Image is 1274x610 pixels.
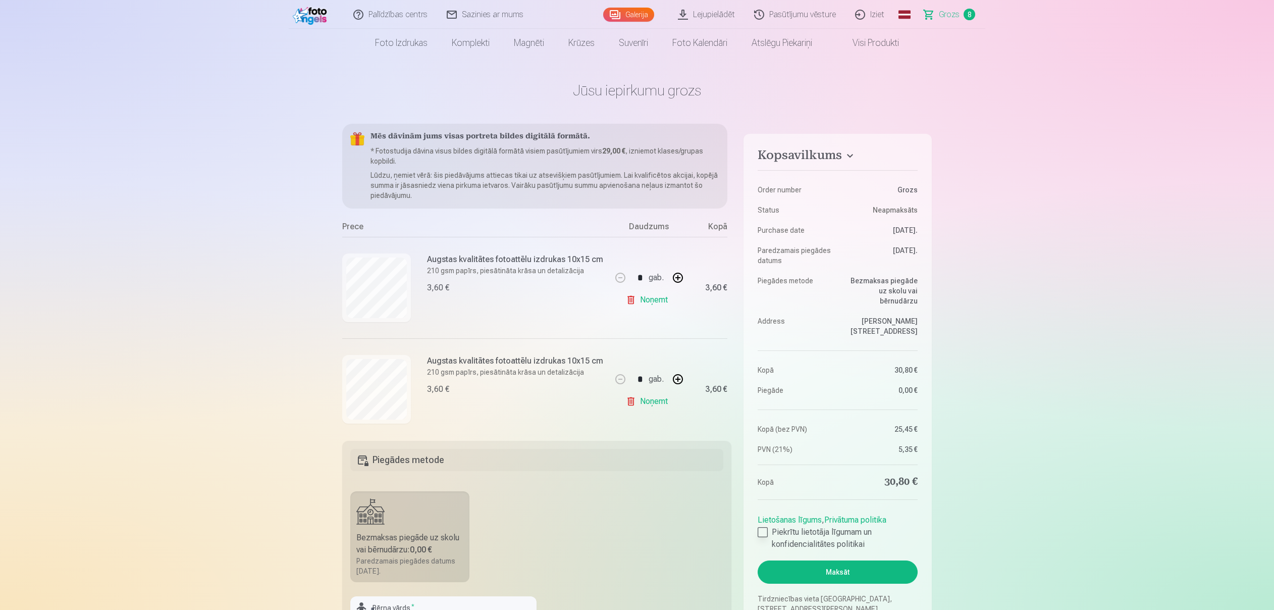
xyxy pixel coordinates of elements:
[842,424,918,434] dd: 25,45 €
[758,365,833,375] dt: Kopā
[342,81,932,99] h1: Jūsu iepirkumu grozs
[350,449,723,471] h5: Piegādes metode
[842,225,918,235] dd: [DATE].
[603,8,654,22] a: Galerija
[824,515,886,525] a: Privātuma politika
[370,132,719,142] h5: Mēs dāvinām jums visas portreta bildes digitālā formātā.
[842,444,918,454] dd: 5,35 €
[649,266,664,290] div: gab.
[687,221,727,237] div: Kopā
[758,185,833,195] dt: Order number
[602,147,625,155] b: 29,00 €
[842,276,918,306] dd: Bezmaksas piegāde uz skolu vai bērnudārzu
[758,148,918,166] button: Kopsavilkums
[410,545,432,554] b: 0,00 €
[356,532,463,556] div: Bezmaksas piegāde uz skolu vai bērnudārzu :
[758,475,833,489] dt: Kopā
[739,29,824,57] a: Atslēgu piekariņi
[342,221,611,237] div: Prece
[842,185,918,195] dd: Grozs
[427,253,603,266] h6: Augstas kvalitātes fotoattēlu izdrukas 10x15 cm
[356,556,463,576] div: Paredzamais piegādes datums [DATE].
[824,29,911,57] a: Visi produkti
[427,367,603,377] p: 210 gsm papīrs, piesātināta krāsa un detalizācija
[427,355,603,367] h6: Augstas kvalitātes fotoattēlu izdrukas 10x15 cm
[842,316,918,336] dd: [PERSON_NAME][STREET_ADDRESS]
[363,29,440,57] a: Foto izdrukas
[758,424,833,434] dt: Kopā (bez PVN)
[370,146,719,166] p: * Fotostudija dāvina visus bildes digitālā formātā visiem pasūtījumiem virs , izniemot klases/gru...
[964,9,975,20] span: 8
[660,29,739,57] a: Foto kalendāri
[842,385,918,395] dd: 0,00 €
[758,526,918,550] label: Piekrītu lietotāja līgumam un konfidencialitātes politikai
[758,515,822,525] a: Lietošanas līgums
[758,510,918,550] div: ,
[626,391,672,412] a: Noņemt
[649,367,664,391] div: gab.
[939,9,960,21] span: Grozs
[427,266,603,276] p: 210 gsm papīrs, piesātināta krāsa un detalizācija
[842,365,918,375] dd: 30,80 €
[758,245,833,266] dt: Paredzamais piegādes datums
[758,205,833,215] dt: Status
[758,225,833,235] dt: Purchase date
[427,282,449,294] div: 3,60 €
[502,29,556,57] a: Magnēti
[758,276,833,306] dt: Piegādes metode
[842,475,918,489] dd: 30,80 €
[705,285,727,291] div: 3,60 €
[611,221,687,237] div: Daudzums
[873,205,918,215] span: Neapmaksāts
[556,29,607,57] a: Krūzes
[758,385,833,395] dt: Piegāde
[626,290,672,310] a: Noņemt
[440,29,502,57] a: Komplekti
[427,383,449,395] div: 3,60 €
[293,4,330,25] img: /fa1
[758,444,833,454] dt: PVN (21%)
[705,386,727,392] div: 3,60 €
[607,29,660,57] a: Suvenīri
[758,561,918,584] button: Maksāt
[758,316,833,336] dt: Address
[842,245,918,266] dd: [DATE].
[370,170,719,200] p: Lūdzu, ņemiet vērā: šis piedāvājums attiecas tikai uz atsevišķiem pasūtījumiem. Lai kvalificētos ...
